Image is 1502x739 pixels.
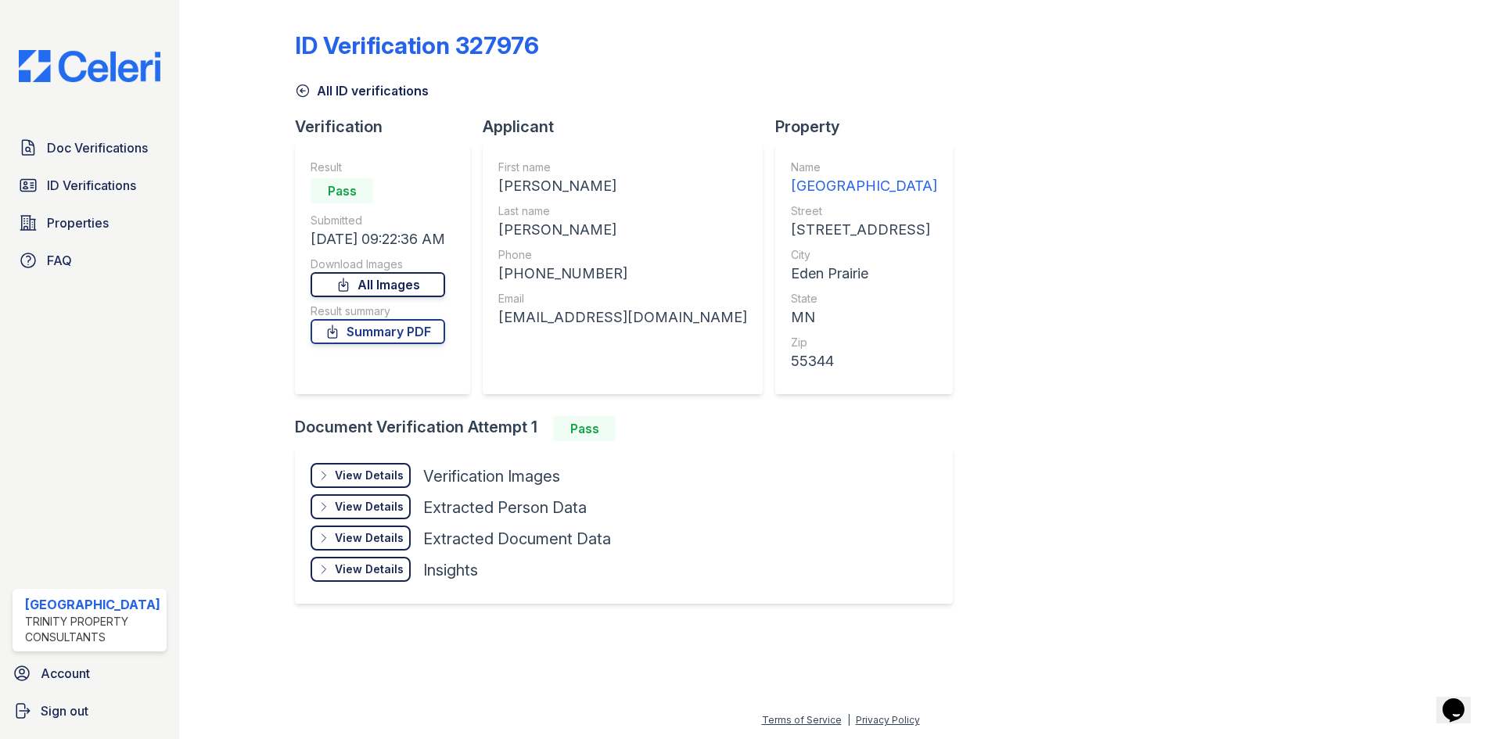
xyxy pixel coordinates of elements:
[423,497,587,518] div: Extracted Person Data
[1436,676,1486,723] iframe: chat widget
[847,714,850,726] div: |
[47,213,109,232] span: Properties
[762,714,842,726] a: Terms of Service
[41,664,90,683] span: Account
[13,132,167,163] a: Doc Verifications
[47,251,72,270] span: FAQ
[335,499,404,515] div: View Details
[47,138,148,157] span: Doc Verifications
[13,207,167,239] a: Properties
[498,247,747,263] div: Phone
[335,530,404,546] div: View Details
[498,307,747,328] div: [EMAIL_ADDRESS][DOMAIN_NAME]
[311,319,445,344] a: Summary PDF
[311,178,373,203] div: Pass
[311,256,445,272] div: Download Images
[13,170,167,201] a: ID Verifications
[498,160,747,175] div: First name
[791,160,937,175] div: Name
[311,160,445,175] div: Result
[791,160,937,197] a: Name [GEOGRAPHIC_DATA]
[498,263,747,285] div: [PHONE_NUMBER]
[791,291,937,307] div: State
[775,116,965,138] div: Property
[791,335,937,350] div: Zip
[25,614,160,645] div: Trinity Property Consultants
[423,528,611,550] div: Extracted Document Data
[791,175,937,197] div: [GEOGRAPHIC_DATA]
[791,219,937,241] div: [STREET_ADDRESS]
[295,116,483,138] div: Verification
[498,291,747,307] div: Email
[6,695,173,726] a: Sign out
[311,303,445,319] div: Result summary
[295,416,965,441] div: Document Verification Attempt 1
[295,81,429,100] a: All ID verifications
[311,228,445,250] div: [DATE] 09:22:36 AM
[6,50,173,82] img: CE_Logo_Blue-a8612792a0a2168367f1c8372b55b34899dd931a85d93a1a3d3e32e68fde9ad4.png
[311,213,445,228] div: Submitted
[41,701,88,720] span: Sign out
[791,350,937,372] div: 55344
[335,468,404,483] div: View Details
[791,247,937,263] div: City
[295,31,539,59] div: ID Verification 327976
[791,307,937,328] div: MN
[498,175,747,197] div: [PERSON_NAME]
[47,176,136,195] span: ID Verifications
[791,203,937,219] div: Street
[423,465,560,487] div: Verification Images
[6,658,173,689] a: Account
[423,559,478,581] div: Insights
[791,263,937,285] div: Eden Prairie
[498,203,747,219] div: Last name
[498,219,747,241] div: [PERSON_NAME]
[13,245,167,276] a: FAQ
[311,272,445,297] a: All Images
[25,595,160,614] div: [GEOGRAPHIC_DATA]
[335,561,404,577] div: View Details
[856,714,920,726] a: Privacy Policy
[553,416,616,441] div: Pass
[483,116,775,138] div: Applicant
